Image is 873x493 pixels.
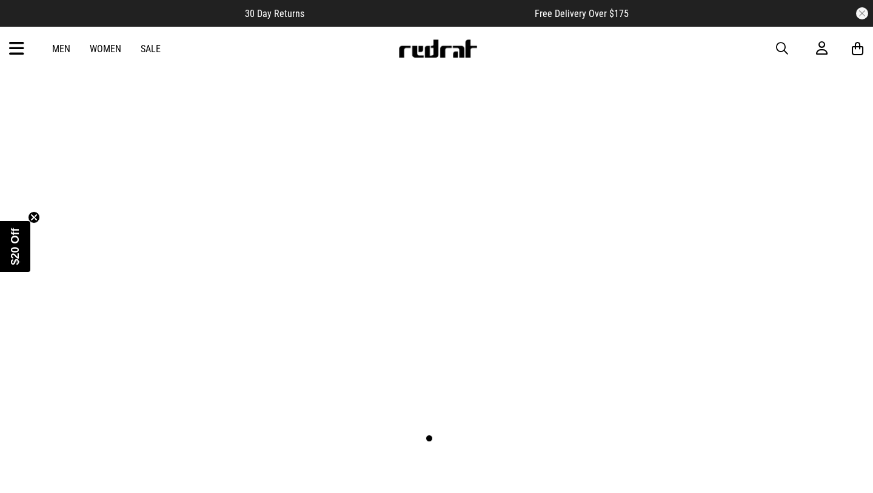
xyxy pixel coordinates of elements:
span: Free Delivery Over $175 [535,8,629,19]
span: $20 Off [9,228,21,265]
a: Sale [141,43,161,55]
button: Next slide [837,231,854,257]
a: Women [90,43,121,55]
img: Redrat logo [398,39,478,58]
iframe: Customer reviews powered by Trustpilot [329,7,510,19]
span: 30 Day Returns [245,8,304,19]
button: Close teaser [28,211,40,223]
a: Men [52,43,70,55]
